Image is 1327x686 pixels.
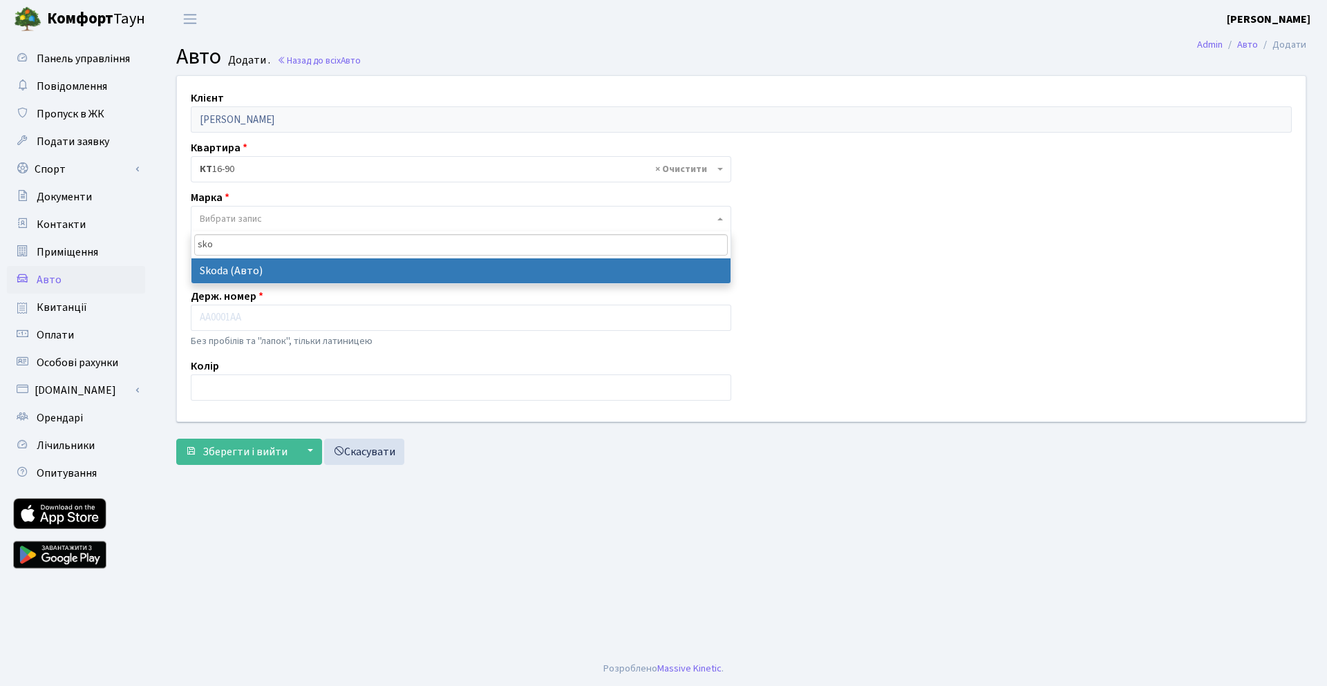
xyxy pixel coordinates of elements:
[657,661,722,676] a: Massive Kinetic
[37,355,118,370] span: Особові рахунки
[37,245,98,260] span: Приміщення
[1227,11,1310,28] a: [PERSON_NAME]
[37,106,104,122] span: Пропуск в ЖК
[37,51,130,66] span: Панель управління
[191,156,731,182] span: <b>КТ</b>&nbsp;&nbsp;&nbsp;&nbsp;16-90
[7,404,145,432] a: Орендарі
[191,258,731,283] li: Skoda (Авто)
[7,432,145,459] a: Лічильники
[191,140,247,156] label: Квартира
[37,189,92,204] span: Документи
[200,212,262,226] span: Вибрати запис
[7,211,145,238] a: Контакти
[1176,30,1327,59] nav: breadcrumb
[191,358,219,374] label: Колір
[37,438,95,453] span: Лічильники
[7,73,145,100] a: Повідомлення
[7,266,145,294] a: Авто
[191,334,731,349] p: Без пробілів та "лапок", тільки латиницею
[324,439,404,465] a: Скасувати
[225,54,270,67] small: Додати .
[7,238,145,266] a: Приміщення
[7,155,145,183] a: Спорт
[37,410,83,426] span: Орендарі
[37,466,97,481] span: Опитування
[1197,37,1223,52] a: Admin
[7,459,145,487] a: Опитування
[1237,37,1258,52] a: Авто
[176,41,221,73] span: Авто
[7,100,145,128] a: Пропуск в ЖК
[277,54,361,67] a: Назад до всіхАвто
[176,439,297,465] button: Зберегти і вийти
[37,300,87,315] span: Квитанції
[37,79,107,94] span: Повідомлення
[191,288,263,305] label: Держ. номер
[1227,12,1310,27] b: [PERSON_NAME]
[14,6,41,33] img: logo.png
[200,162,212,176] b: КТ
[7,183,145,211] a: Документи
[173,8,207,30] button: Переключити навігацію
[655,162,707,176] span: Видалити всі елементи
[7,349,145,377] a: Особові рахунки
[203,444,288,459] span: Зберегти і вийти
[47,8,113,30] b: Комфорт
[37,217,86,232] span: Контакти
[37,272,62,287] span: Авто
[37,327,74,343] span: Оплати
[7,128,145,155] a: Подати заявку
[191,189,229,206] label: Марка
[191,90,224,106] label: Клієнт
[191,305,731,331] input: AA0001AA
[1258,37,1306,53] li: Додати
[7,377,145,404] a: [DOMAIN_NAME]
[47,8,145,31] span: Таун
[7,45,145,73] a: Панель управління
[37,134,109,149] span: Подати заявку
[7,321,145,349] a: Оплати
[341,54,361,67] span: Авто
[200,162,714,176] span: <b>КТ</b>&nbsp;&nbsp;&nbsp;&nbsp;16-90
[7,294,145,321] a: Квитанції
[603,661,724,676] div: Розроблено .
